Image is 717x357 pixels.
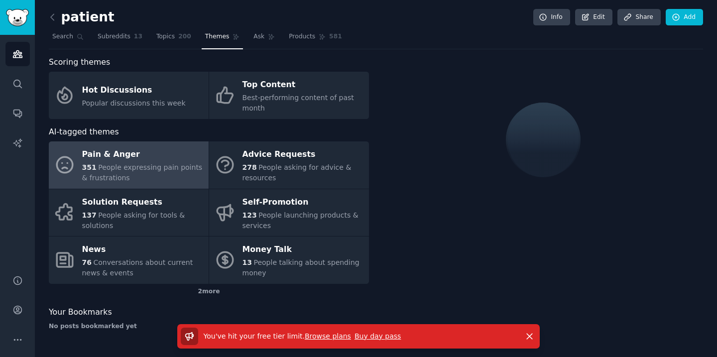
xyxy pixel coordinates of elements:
[253,32,264,41] span: Ask
[242,211,358,230] span: People launching products & services
[49,56,110,69] span: Scoring themes
[82,147,204,163] div: Pain & Anger
[242,147,364,163] div: Advice Requests
[533,9,570,26] a: Info
[82,242,204,258] div: News
[289,32,315,41] span: Products
[49,141,209,189] a: Pain & Anger351People expressing pain points & frustrations
[242,94,354,112] span: Best-performing content of past month
[82,194,204,210] div: Solution Requests
[82,163,97,171] span: 351
[242,163,352,182] span: People asking for advice & resources
[52,32,73,41] span: Search
[49,72,209,119] a: Hot DiscussionsPopular discussions this week
[49,29,87,49] a: Search
[242,194,364,210] div: Self-Promotion
[205,32,230,41] span: Themes
[242,77,364,93] div: Top Content
[82,163,203,182] span: People expressing pain points & frustrations
[82,211,185,230] span: People asking for tools & solutions
[49,126,119,138] span: AI-tagged themes
[49,9,115,25] h2: patient
[82,211,97,219] span: 137
[49,322,369,331] div: No posts bookmarked yet
[329,32,342,41] span: 581
[250,29,278,49] a: Ask
[242,258,359,277] span: People talking about spending money
[82,99,186,107] span: Popular discussions this week
[617,9,660,26] a: Share
[666,9,703,26] a: Add
[98,32,130,41] span: Subreddits
[49,237,209,284] a: News76Conversations about current news & events
[209,237,369,284] a: Money Talk13People talking about spending money
[242,163,257,171] span: 278
[6,9,29,26] img: GummySearch logo
[209,72,369,119] a: Top ContentBest-performing content of past month
[575,9,612,26] a: Edit
[153,29,195,49] a: Topics200
[156,32,175,41] span: Topics
[209,141,369,189] a: Advice Requests278People asking for advice & resources
[285,29,345,49] a: Products581
[242,258,252,266] span: 13
[82,82,186,98] div: Hot Discussions
[49,306,112,319] span: Your Bookmarks
[49,189,209,237] a: Solution Requests137People asking for tools & solutions
[82,258,92,266] span: 76
[209,189,369,237] a: Self-Promotion123People launching products & services
[94,29,146,49] a: Subreddits13
[202,29,243,49] a: Themes
[355,332,401,340] a: Buy day pass
[305,332,351,340] a: Browse plans
[82,258,193,277] span: Conversations about current news & events
[178,32,191,41] span: 200
[242,242,364,258] div: Money Talk
[242,211,257,219] span: 123
[204,332,305,340] span: You've hit your free tier limit .
[49,284,369,300] div: 2 more
[134,32,142,41] span: 13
